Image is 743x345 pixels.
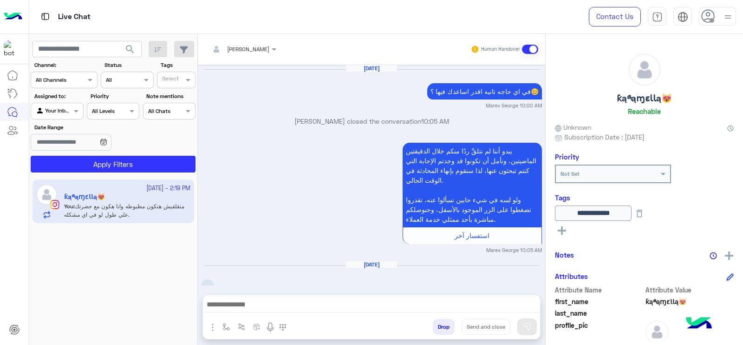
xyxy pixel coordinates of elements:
[4,40,20,57] img: 317874714732967
[238,323,245,331] img: Trigger scenario
[346,65,397,72] h6: [DATE]
[629,54,660,86] img: defaultAdmin.png
[589,7,641,27] a: Contact Us
[161,74,179,85] div: Select
[555,297,644,306] span: first_name
[421,117,449,125] span: 10:05 AM
[146,92,194,100] label: Note mentions
[249,319,265,334] button: create order
[34,61,97,69] label: Channel:
[427,83,542,100] p: 23/9/2025, 10:00 AM
[555,320,644,342] span: profile_pic
[119,41,142,61] button: search
[253,323,261,331] img: create order
[346,261,397,268] h6: [DATE]
[628,107,661,115] h6: Reachable
[104,61,152,69] label: Status
[455,232,489,239] span: استفسار آخر
[645,320,669,344] img: defaultAdmin.png
[227,46,269,53] span: [PERSON_NAME]
[202,116,542,126] p: [PERSON_NAME] closed the conversation
[161,61,195,69] label: Tags
[234,319,249,334] button: Trigger scenario
[678,12,688,22] img: tab
[555,308,644,318] span: last_name
[265,322,276,333] img: send voice note
[124,44,136,55] span: search
[207,322,218,333] img: send attachment
[555,285,644,295] span: Attribute Name
[279,324,287,331] img: make a call
[34,92,82,100] label: Assigned to:
[555,272,588,280] h6: Attributes
[555,251,574,259] h6: Notes
[486,102,542,109] small: Marex George 10:00 AM
[648,7,666,27] a: tab
[202,279,214,296] p: 24/9/2025, 1:57 PM
[91,92,138,100] label: Priority
[433,319,455,335] button: Drop
[486,246,542,254] small: Marex George 10:05 AM
[462,319,510,335] button: Send and close
[722,11,734,23] img: profile
[555,122,591,132] span: Unknown
[564,132,645,142] span: Subscription Date : [DATE]
[522,322,532,332] img: send message
[58,11,91,23] p: Live Chat
[4,7,22,27] img: Logo
[555,153,579,161] h6: Priority
[645,285,734,295] span: Attribute Value
[617,93,672,104] h5: ƙąཞąɱɛƖƖą😻
[652,12,663,22] img: tab
[710,252,717,259] img: notes
[683,308,715,340] img: hulul-logo.png
[39,11,51,22] img: tab
[481,46,520,53] small: Human Handover
[645,297,734,306] span: ƙąཞąɱɛƖƖą😻
[222,323,230,331] img: select flow
[725,252,733,260] img: add
[403,143,542,227] p: 23/9/2025, 10:05 AM
[34,123,138,132] label: Date Range
[31,156,196,172] button: Apply Filters
[219,319,234,334] button: select flow
[555,193,734,202] h6: Tags
[561,170,580,177] b: Not Set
